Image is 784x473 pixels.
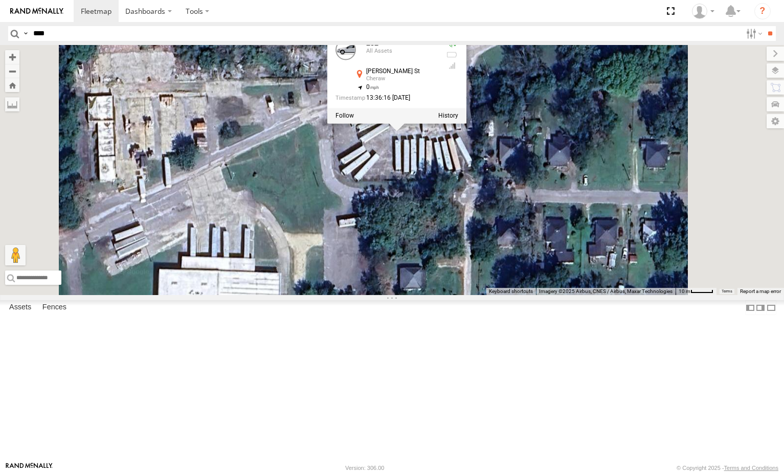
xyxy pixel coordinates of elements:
div: Date/time of location update [335,95,437,102]
label: Dock Summary Table to the Left [745,300,755,315]
span: 10 m [679,288,690,294]
div: [PERSON_NAME] St [366,68,437,75]
label: View Asset History [438,112,458,119]
div: Version: 306.00 [345,465,384,471]
a: Report a map error [740,288,781,294]
div: Cheraw [366,76,437,82]
div: No battery health information received from this device. [445,51,458,59]
span: Imagery ©2025 Airbus, CNES / Airbus, Maxar Technologies [539,288,673,294]
a: Terms and Conditions [724,465,778,471]
span: 0 [366,83,378,91]
button: Zoom Home [5,78,19,92]
label: Realtime tracking of Asset [335,112,353,119]
label: Map Settings [767,114,784,128]
button: Zoom out [5,64,19,78]
div: 282 [366,39,437,47]
i: ? [754,3,771,19]
button: Map Scale: 10 m per 41 pixels [676,288,716,295]
button: Keyboard shortcuts [489,288,533,295]
div: All Assets [366,49,437,55]
img: rand-logo.svg [10,8,63,15]
label: Dock Summary Table to the Right [755,300,766,315]
label: Search Filter Options [742,26,764,41]
a: Terms (opens in new tab) [722,289,732,294]
button: Zoom in [5,50,19,64]
label: Measure [5,97,19,111]
label: Search Query [21,26,30,41]
label: Hide Summary Table [766,300,776,315]
div: Paul Withrow [688,4,718,19]
div: © Copyright 2025 - [677,465,778,471]
div: Valid GPS Fix [445,39,458,48]
label: Fences [37,301,72,315]
a: Visit our Website [6,463,53,473]
div: Last Event GSM Signal Strength [445,61,458,70]
label: Assets [4,301,36,315]
button: Drag Pegman onto the map to open Street View [5,245,26,265]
